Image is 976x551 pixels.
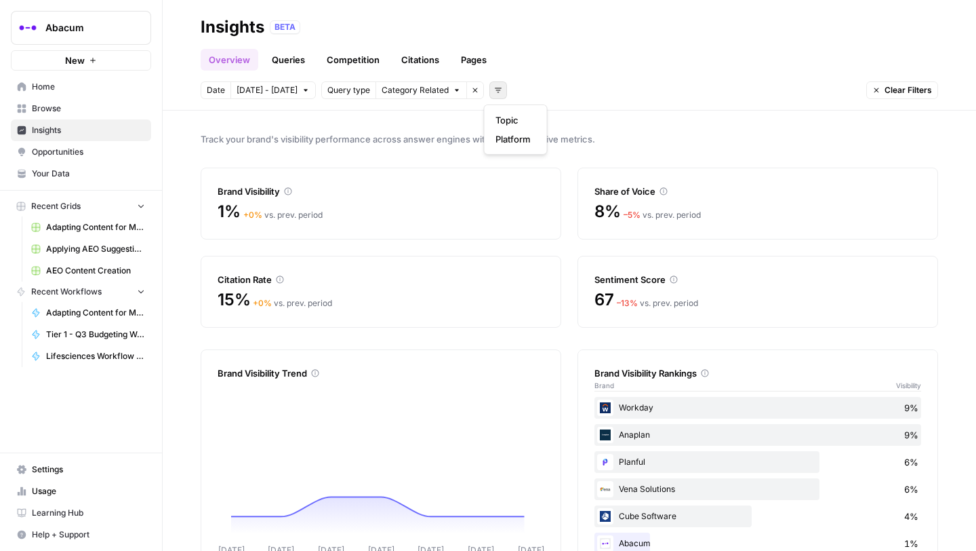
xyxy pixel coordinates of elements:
[393,49,447,71] a: Citations
[594,366,921,380] div: Brand Visibility Rankings
[46,265,145,277] span: AEO Content Creation
[319,49,388,71] a: Competition
[594,201,621,223] span: 8%
[270,20,300,34] div: BETA
[904,455,918,469] span: 6%
[495,113,531,127] span: Topic
[904,482,918,496] span: 6%
[495,132,531,146] span: Platform
[11,50,151,71] button: New
[594,289,614,311] span: 67
[11,98,151,119] a: Browse
[11,119,151,141] a: Insights
[594,451,921,473] div: Planful
[11,76,151,98] a: Home
[866,81,938,99] button: Clear Filters
[904,510,918,523] span: 4%
[46,328,145,341] span: Tier 1 - Q3 Budgeting Workflows
[25,238,151,260] a: Applying AEO Suggestions
[453,49,495,71] a: Pages
[218,289,250,311] span: 15%
[11,163,151,185] a: Your Data
[25,345,151,367] a: Lifesciences Workflow ([DATE])
[218,201,241,223] span: 1%
[218,273,544,286] div: Citation Rate
[32,507,145,519] span: Learning Hub
[32,124,145,136] span: Insights
[597,427,613,443] img: i3l0twinuru4r0ir99tvr9iljmmv
[46,350,145,362] span: Lifesciences Workflow ([DATE])
[45,21,127,35] span: Abacum
[597,508,613,525] img: 5c1vvc5slkkcrghzqv8odreykg6a
[624,209,701,221] div: vs. prev. period
[201,49,258,71] a: Overview
[46,307,145,319] span: Adapting Content for Microdemos Pages
[32,463,145,476] span: Settings
[201,16,264,38] div: Insights
[32,168,145,180] span: Your Data
[207,84,225,96] span: Date
[617,297,698,309] div: vs. prev. period
[11,141,151,163] a: Opportunities
[253,297,332,309] div: vs. prev. period
[46,243,145,255] span: Applying AEO Suggestions
[594,185,921,198] div: Share of Voice
[32,146,145,158] span: Opportunities
[11,282,151,302] button: Recent Workflows
[243,209,323,221] div: vs. prev. period
[904,401,918,415] span: 9%
[25,302,151,324] a: Adapting Content for Microdemos Pages
[25,260,151,282] a: AEO Content Creation
[25,324,151,345] a: Tier 1 - Q3 Budgeting Workflows
[31,200,81,212] span: Recent Grids
[32,485,145,497] span: Usage
[11,459,151,480] a: Settings
[594,424,921,446] div: Anaplan
[11,524,151,546] button: Help + Support
[32,102,145,115] span: Browse
[327,84,370,96] span: Query type
[597,481,613,497] img: 2br2unh0zov217qnzgjpoog1wm0p
[32,81,145,93] span: Home
[382,84,449,96] span: Category Related
[884,84,932,96] span: Clear Filters
[253,298,272,308] span: + 0 %
[594,397,921,419] div: Workday
[597,454,613,470] img: 9ardner9qrd15gzuoui41lelvr0l
[218,366,544,380] div: Brand Visibility Trend
[594,506,921,527] div: Cube Software
[597,400,613,416] img: jzoxgx4vsp0oigc9x6a9eruy45gz
[11,11,151,45] button: Workspace: Abacum
[594,273,921,286] div: Sentiment Score
[617,298,638,308] span: – 13 %
[264,49,313,71] a: Queries
[904,537,918,550] span: 1%
[237,84,298,96] span: [DATE] - [DATE]
[201,132,938,146] span: Track your brand's visibility performance across answer engines with comprehensive metrics.
[11,502,151,524] a: Learning Hub
[594,380,614,391] span: Brand
[594,478,921,500] div: Vena Solutions
[31,286,102,298] span: Recent Workflows
[243,210,262,220] span: + 0 %
[16,16,40,40] img: Abacum Logo
[11,480,151,502] a: Usage
[896,380,921,391] span: Visibility
[375,81,466,99] button: Category Related
[46,221,145,233] span: Adapting Content for Microdemos Pages Grid
[32,529,145,541] span: Help + Support
[25,216,151,238] a: Adapting Content for Microdemos Pages Grid
[624,210,640,220] span: – 5 %
[11,196,151,216] button: Recent Grids
[65,54,85,67] span: New
[904,428,918,442] span: 9%
[230,81,316,99] button: [DATE] - [DATE]
[218,185,544,198] div: Brand Visibility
